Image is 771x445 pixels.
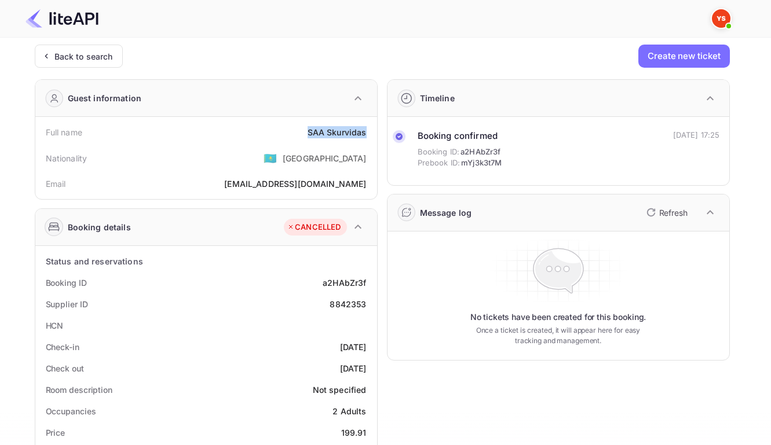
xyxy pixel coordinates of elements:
div: 199.91 [341,426,367,439]
div: Room description [46,384,112,396]
div: Not specified [313,384,367,396]
div: Message log [420,207,472,219]
div: Price [46,426,65,439]
div: Back to search [54,50,113,62]
img: Yandex Support [712,9,730,28]
div: Booking details [68,221,131,233]
div: Occupancies [46,405,96,417]
button: Refresh [640,203,692,222]
div: SAA Skurvidas [308,126,367,138]
span: Booking ID: [418,146,460,158]
div: HCN [46,319,64,332]
div: Guest information [68,92,142,104]
div: Nationality [46,152,87,164]
div: Booking ID [46,277,87,289]
div: Status and reservations [46,255,143,267]
div: [DATE] 17:25 [673,130,720,141]
div: [DATE] [340,362,367,374]
div: Full name [46,126,82,138]
div: Check-in [46,341,79,353]
p: No tickets have been created for this booking. [470,311,646,323]
span: mYj3k3t7M [461,157,502,169]
img: LiteAPI Logo [25,9,98,28]
div: Check out [46,362,84,374]
div: [GEOGRAPHIC_DATA] [283,152,367,164]
p: Once a ticket is created, it will appear here for easy tracking and management. [467,325,650,346]
div: Email [46,178,66,190]
div: 8842353 [330,298,366,310]
div: Supplier ID [46,298,88,310]
div: [EMAIL_ADDRESS][DOMAIN_NAME] [224,178,366,190]
span: United States [264,148,277,168]
span: a2HAbZr3f [461,146,500,158]
div: 2 Adults [332,405,366,417]
button: Create new ticket [638,45,729,68]
div: Booking confirmed [418,130,502,143]
span: Prebook ID: [418,157,461,169]
div: Timeline [420,92,455,104]
div: CANCELLED [287,222,341,233]
div: a2HAbZr3f [323,277,366,289]
p: Refresh [659,207,688,219]
div: [DATE] [340,341,367,353]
